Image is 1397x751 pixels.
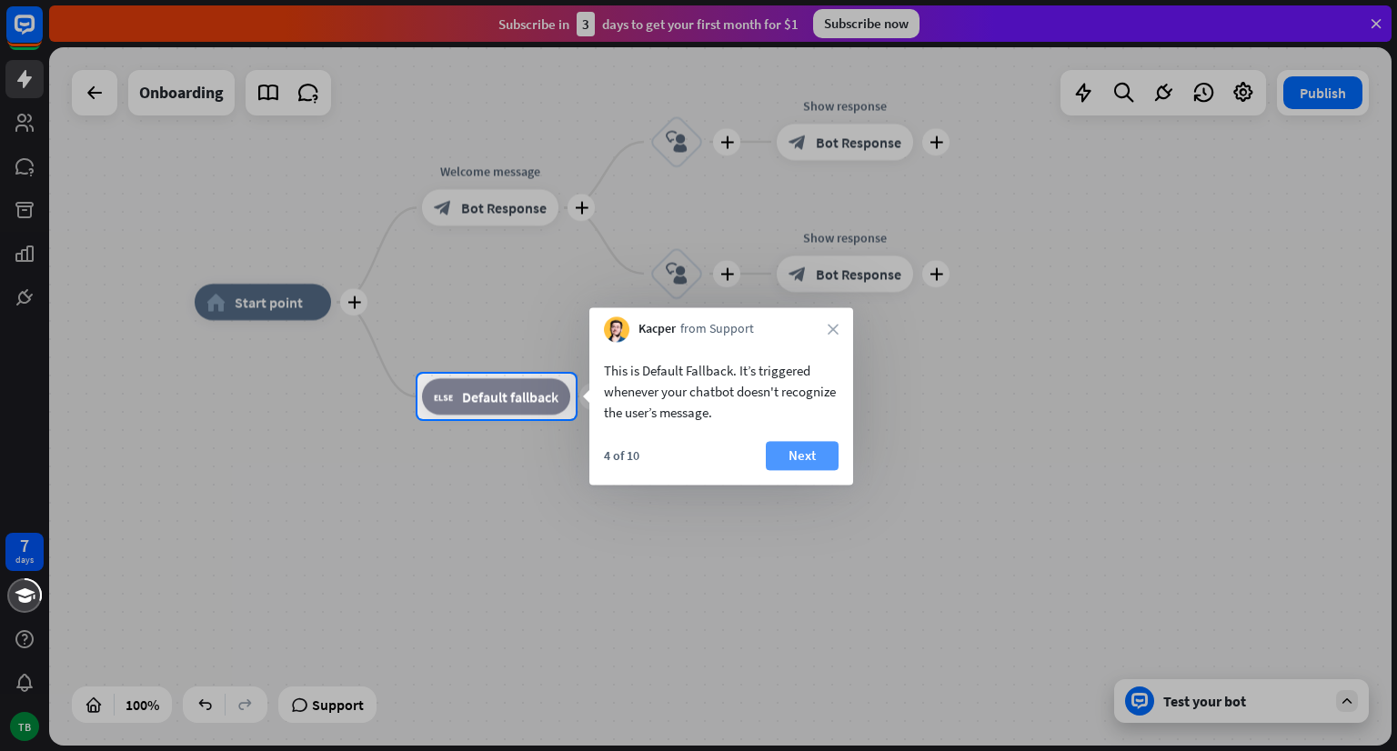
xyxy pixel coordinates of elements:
[604,447,639,464] div: 4 of 10
[15,7,69,62] button: Open LiveChat chat widget
[434,387,453,406] i: block_fallback
[462,387,558,406] span: Default fallback
[766,441,839,470] button: Next
[828,324,839,335] i: close
[638,321,676,339] span: Kacper
[604,360,839,423] div: This is Default Fallback. It’s triggered whenever your chatbot doesn't recognize the user’s message.
[680,321,754,339] span: from Support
